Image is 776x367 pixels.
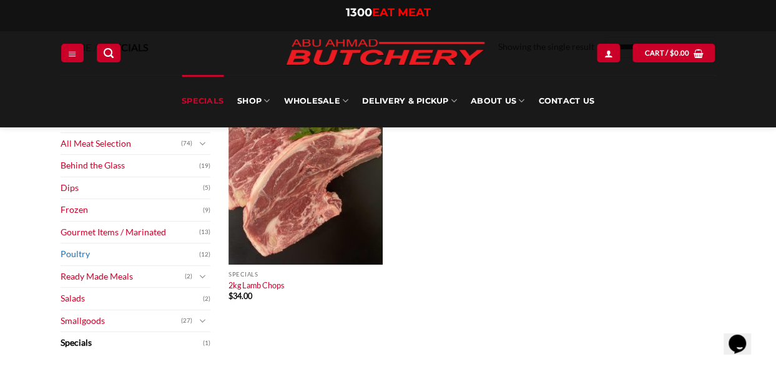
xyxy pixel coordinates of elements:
[61,222,199,243] a: Gourmet Items / Marinated
[61,288,203,310] a: Salads
[228,291,252,301] bdi: 34.00
[283,75,348,127] a: Wholesale
[644,47,689,59] span: Cart /
[372,6,431,19] span: EAT MEAT
[61,177,203,199] a: Dips
[61,44,84,62] a: Menu
[203,290,210,308] span: (2)
[471,75,524,127] a: About Us
[61,310,181,332] a: Smallgoods
[195,270,210,283] button: Toggle
[228,80,383,265] img: Lamb_forequarter_Chops (per 1Kg)
[597,44,619,62] a: Login
[228,291,233,301] span: $
[228,280,285,290] a: 2kg Lamb Chops
[61,332,203,354] a: Specials
[182,75,223,127] a: Specials
[61,155,199,177] a: Behind the Glass
[61,266,185,288] a: Ready Made Meals
[199,223,210,242] span: (13)
[181,311,192,330] span: (27)
[61,133,181,155] a: All Meat Selection
[195,314,210,328] button: Toggle
[61,243,199,265] a: Poultry
[181,134,192,153] span: (74)
[724,317,764,355] iframe: chat widget
[670,47,674,59] span: $
[228,271,383,278] p: Specials
[203,201,210,220] span: (9)
[346,6,431,19] a: 1300EAT MEAT
[237,75,270,127] a: SHOP
[346,6,372,19] span: 1300
[276,31,494,75] img: Abu Ahmad Butchery
[185,267,192,286] span: (2)
[199,245,210,264] span: (12)
[203,179,210,197] span: (5)
[632,44,715,62] a: View cart
[203,334,210,353] span: (1)
[362,75,457,127] a: Delivery & Pickup
[199,157,210,175] span: (19)
[61,199,203,221] a: Frozen
[670,49,690,57] bdi: 0.00
[97,44,120,62] a: Search
[538,75,594,127] a: Contact Us
[195,137,210,150] button: Toggle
